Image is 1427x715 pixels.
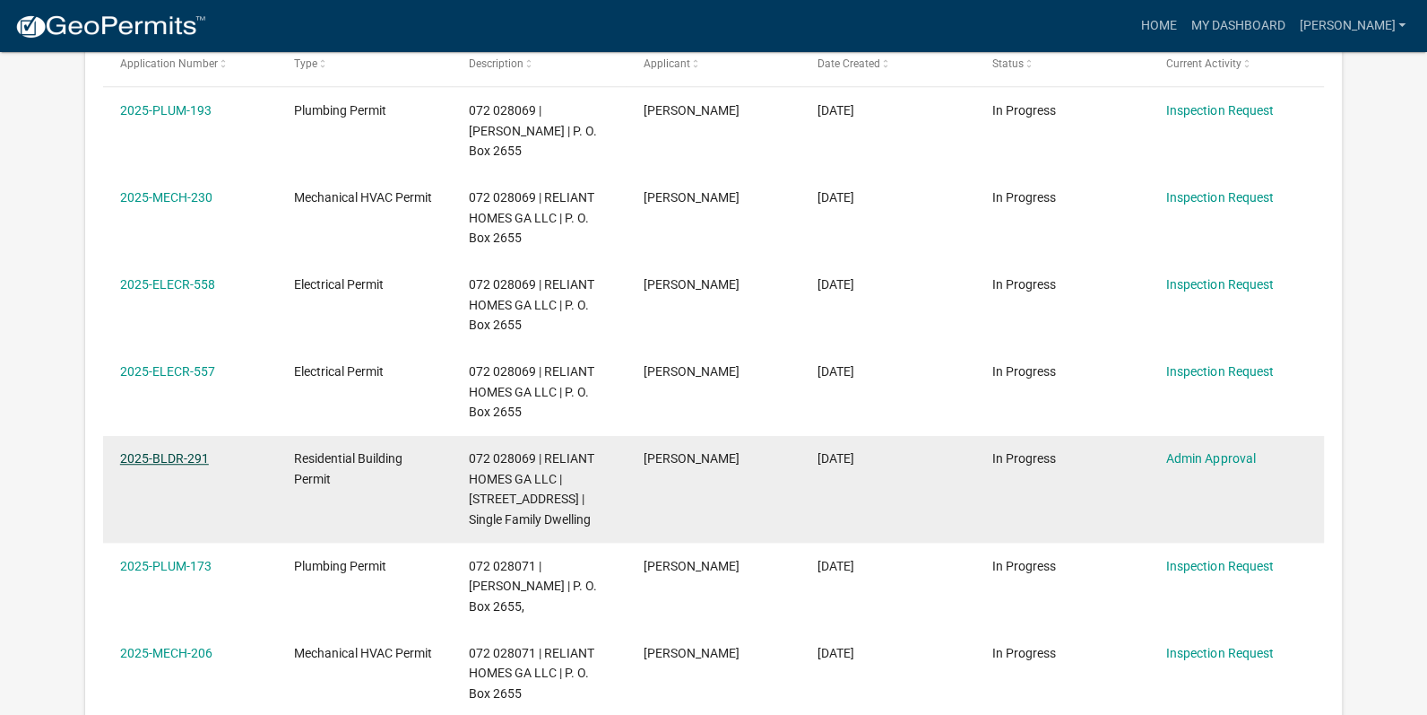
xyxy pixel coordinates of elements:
span: 072 028071 | Lance McCart | P. O. Box 2655, [469,559,597,615]
span: In Progress [992,364,1056,379]
a: 2025-ELECR-557 [120,364,215,379]
span: In Progress [992,277,1056,292]
span: Melinda Landrum [643,646,739,660]
span: Melinda Landrum [643,103,739,118]
span: Applicant [643,57,689,70]
a: Inspection Request [1166,646,1273,660]
a: Inspection Request [1166,103,1273,118]
a: My Dashboard [1183,9,1292,43]
datatable-header-cell: Status [974,42,1149,85]
span: 09/26/2025 [817,451,854,466]
span: 072 028069 | RELIANT HOMES GA LLC | P. O. Box 2655 [469,364,594,420]
span: Electrical Permit [294,277,384,292]
span: 072 028069 | RELIANT HOMES GA LLC | P. O. Box 2655 [469,190,594,246]
span: 072 028069 | RELIANT HOMES GA LLC | 138 HARMONY FARMS ORCHARD | Single Family Dwelling [469,451,594,527]
datatable-header-cell: Description [452,42,627,85]
a: Inspection Request [1166,277,1273,292]
a: Inspection Request [1166,190,1273,205]
span: In Progress [992,103,1056,118]
span: Melinda Landrum [643,364,739,379]
span: 09/26/2025 [817,277,854,292]
a: 2025-MECH-206 [120,646,212,660]
span: Residential Building Permit [294,451,402,486]
span: In Progress [992,646,1056,660]
a: 2025-MECH-230 [120,190,212,205]
span: 09/26/2025 [817,190,854,205]
span: Current Activity [1166,57,1241,70]
span: 08/26/2025 [817,559,854,573]
datatable-header-cell: Date Created [800,42,975,85]
span: Application Number [120,57,218,70]
a: Admin Approval [1166,451,1255,466]
a: [PERSON_NAME] [1292,9,1413,43]
datatable-header-cell: Application Number [103,42,278,85]
span: Plumbing Permit [294,103,386,118]
span: 072 028071 | RELIANT HOMES GA LLC | P. O. Box 2655 [469,646,594,702]
span: Type [294,57,317,70]
a: Home [1133,9,1183,43]
datatable-header-cell: Type [277,42,452,85]
a: Inspection Request [1166,559,1273,573]
a: 2025-PLUM-193 [120,103,212,118]
span: Mechanical HVAC Permit [294,190,432,205]
span: Plumbing Permit [294,559,386,573]
span: Electrical Permit [294,364,384,379]
span: Melinda Landrum [643,559,739,573]
a: 2025-PLUM-173 [120,559,212,573]
span: Date Created [817,57,880,70]
span: Mechanical HVAC Permit [294,646,432,660]
datatable-header-cell: Current Activity [1149,42,1324,85]
span: In Progress [992,451,1056,466]
span: In Progress [992,190,1056,205]
span: 08/25/2025 [817,646,854,660]
span: 09/26/2025 [817,103,854,118]
span: Melinda Landrum [643,451,739,466]
datatable-header-cell: Applicant [626,42,800,85]
a: 2025-ELECR-558 [120,277,215,292]
span: Description [469,57,523,70]
span: Status [992,57,1024,70]
a: Inspection Request [1166,364,1273,379]
a: 2025-BLDR-291 [120,451,209,466]
span: In Progress [992,559,1056,573]
span: Melinda Landrum [643,190,739,205]
span: 072 028069 | Lance McCart | P. O. Box 2655 [469,103,597,159]
span: 072 028069 | RELIANT HOMES GA LLC | P. O. Box 2655 [469,277,594,333]
span: Melinda Landrum [643,277,739,292]
span: 09/26/2025 [817,364,854,379]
